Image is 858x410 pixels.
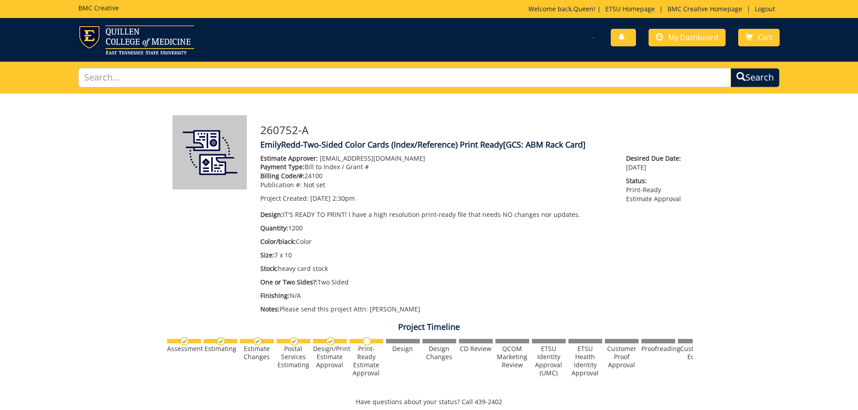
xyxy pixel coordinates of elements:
[260,162,613,171] p: Bill to Index / Grant #
[260,278,613,287] p: Two Sided
[166,323,693,332] h4: Project Timeline
[217,337,225,346] img: checkmark
[260,140,686,149] h4: EmilyRedd-Two-Sided Color Cards (Index/Reference) Print Ready
[731,68,780,87] button: Search
[204,345,237,353] div: Estimating
[166,397,693,406] p: Have questions about your status? Call 439-2402
[260,264,613,273] p: heavy card stock
[626,154,685,163] span: Desired Due Date:
[260,305,613,314] p: Please send this project Attn: [PERSON_NAME]
[310,194,355,203] span: [DATE] 2:30pm
[260,180,302,189] span: Publication #:
[601,5,659,13] a: ETSU Homepage
[290,337,298,346] img: checkmark
[260,278,318,286] span: One or Two Sides?:
[528,5,780,14] p: Welcome back, ! | | |
[253,337,262,346] img: checkmark
[240,345,274,361] div: Estimate Changes
[573,5,594,13] a: Queen
[503,139,586,150] span: [GCS: ABM Rack Card]
[260,154,318,162] span: Estimate Approver:
[758,32,772,42] span: Cart
[260,237,613,246] p: Color
[605,345,639,369] div: Customer Proof Approval
[260,171,304,180] span: Billing Code/#:
[678,345,712,361] div: Customer Edits
[173,115,247,189] img: Product featured image
[626,176,685,203] p: Print-Ready Estimate Approval
[260,124,686,136] h3: 260752-A
[386,345,420,353] div: Design
[260,224,613,233] p: 1200
[260,194,309,203] span: Project Created:
[626,176,685,185] span: Status:
[260,224,288,232] span: Quantity:
[649,29,726,46] a: My Dashboard
[260,210,283,219] span: Design:
[750,5,780,13] a: Logout
[313,345,347,369] div: Design/Print Estimate Approval
[626,154,685,172] p: [DATE]
[260,251,613,260] p: 7 x 10
[167,345,201,353] div: Assessment
[260,291,290,300] span: Finishing:
[459,345,493,353] div: CD Review
[568,345,602,377] div: ETSU Health Identity Approval
[78,5,119,11] h5: BMC Creative
[260,305,280,313] span: Notes:
[260,251,274,259] span: Size:
[326,337,335,346] img: checkmark
[78,25,194,54] img: ETSU logo
[350,345,383,377] div: Print-Ready Estimate Approval
[260,291,613,300] p: N/A
[495,345,529,369] div: QCOM Marketing Review
[641,345,675,353] div: Proofreading
[260,171,613,180] p: 24100
[532,345,566,377] div: ETSU Identity Approval (UMC)
[260,264,278,273] span: Stock:
[260,154,613,163] p: [EMAIL_ADDRESS][DOMAIN_NAME]
[304,180,325,189] span: Not set
[738,29,780,46] a: Cart
[260,210,613,219] p: IT'S READY TO PRINT! I have a high resolution print-ready file that needs NO changes nor updates.
[668,32,718,42] span: My Dashboard
[277,345,310,369] div: Postal Services Estimating
[363,337,371,346] img: no
[663,5,747,13] a: BMC Creative Homepage
[422,345,456,361] div: Design Changes
[260,162,304,171] span: Payment Type:
[260,237,296,246] span: Color/black:
[78,68,731,87] input: Search...
[180,337,189,346] img: checkmark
